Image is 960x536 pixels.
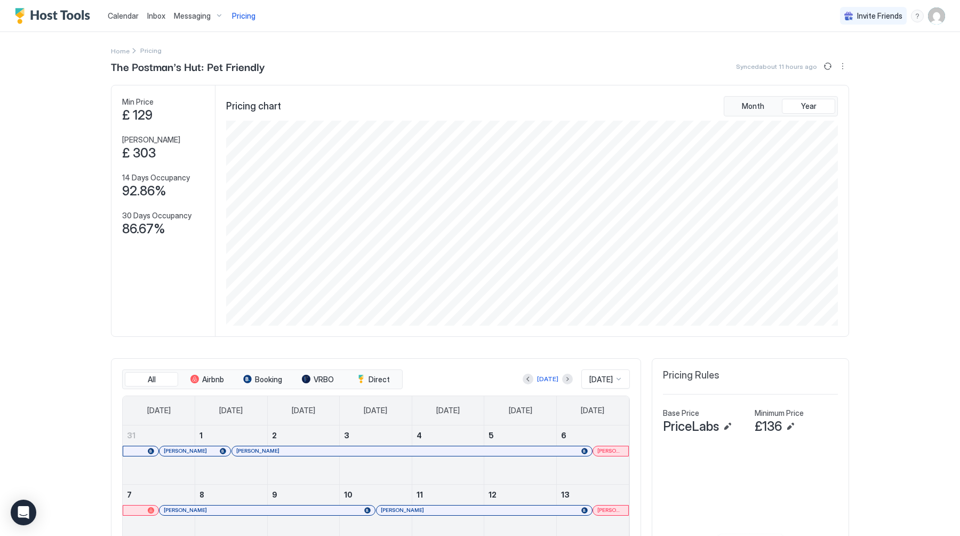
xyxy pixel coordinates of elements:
a: September 1, 2025 [195,425,267,445]
button: Sync prices [821,60,834,73]
span: 1 [199,431,203,440]
span: 30 Days Occupancy [122,211,191,220]
a: September 6, 2025 [557,425,629,445]
a: September 5, 2025 [484,425,556,445]
button: More options [836,60,849,73]
span: Booking [255,375,282,384]
span: [PERSON_NAME] [381,507,424,514]
span: 6 [561,431,566,440]
td: September 6, 2025 [556,425,629,485]
a: September 13, 2025 [557,485,629,505]
span: 13 [561,490,570,499]
a: Home [111,45,130,56]
span: PriceLabs [663,419,719,435]
span: 12 [489,490,497,499]
span: £ 303 [122,145,156,161]
span: [DATE] [364,406,387,415]
button: Year [782,99,835,114]
span: [DATE] [219,406,243,415]
a: September 12, 2025 [484,485,556,505]
span: [PERSON_NAME] [122,135,180,145]
span: Invite Friends [857,11,902,21]
td: September 5, 2025 [484,425,557,485]
button: [DATE] [535,373,560,385]
span: Airbnb [202,375,224,384]
a: Saturday [570,396,615,425]
div: Open Intercom Messenger [11,500,36,525]
span: Direct [369,375,390,384]
span: 92.86% [122,183,166,199]
button: Direct [347,372,400,387]
span: Minimum Price [755,408,804,418]
a: September 10, 2025 [340,485,412,505]
span: Min Price [122,97,154,107]
button: All [125,372,178,387]
button: Previous month [523,374,533,384]
span: £136 [755,419,782,435]
span: 31 [127,431,135,440]
a: Wednesday [353,396,398,425]
span: 14 Days Occupancy [122,173,190,183]
div: [PERSON_NAME] [381,507,588,514]
div: tab-group [724,96,838,116]
a: September 11, 2025 [412,485,484,505]
span: 5 [489,431,494,440]
button: Airbnb [180,372,234,387]
span: Pricing chart [226,100,281,113]
a: Monday [209,396,253,425]
a: Calendar [108,10,139,21]
td: September 1, 2025 [195,425,268,485]
span: [DATE] [589,375,613,384]
button: Edit [721,420,734,433]
button: Edit [784,420,797,433]
span: [PERSON_NAME] [164,507,207,514]
span: Pricing [232,11,255,21]
td: September 3, 2025 [340,425,412,485]
span: 9 [272,490,277,499]
a: September 4, 2025 [412,425,484,445]
a: September 3, 2025 [340,425,412,445]
span: [DATE] [147,406,171,415]
div: [PERSON_NAME] [164,447,226,454]
button: Booking [236,372,289,387]
span: 8 [199,490,204,499]
span: [DATE] [436,406,460,415]
span: 4 [417,431,422,440]
button: Month [726,99,780,114]
span: Month [742,101,764,111]
span: [PERSON_NAME] [597,447,624,454]
span: £ 129 [122,107,153,123]
span: [DATE] [292,406,315,415]
button: VRBO [291,372,345,387]
div: menu [911,10,924,22]
span: Pricing Rules [663,369,719,382]
div: [DATE] [537,374,558,384]
span: Inbox [147,11,165,20]
a: Host Tools Logo [15,8,95,24]
td: September 2, 2025 [267,425,340,485]
a: Sunday [137,396,181,425]
a: August 31, 2025 [123,425,195,445]
span: [PERSON_NAME] [164,447,207,454]
span: Synced about 11 hours ago [736,62,817,70]
div: menu [836,60,849,73]
span: VRBO [314,375,334,384]
span: Calendar [108,11,139,20]
a: Inbox [147,10,165,21]
span: 10 [344,490,353,499]
span: [PERSON_NAME] [597,507,624,514]
a: Thursday [426,396,470,425]
span: 11 [417,490,423,499]
a: Tuesday [281,396,326,425]
span: [PERSON_NAME] [236,447,279,454]
a: September 2, 2025 [268,425,340,445]
span: [DATE] [581,406,604,415]
span: Breadcrumb [140,46,162,54]
a: September 7, 2025 [123,485,195,505]
span: Base Price [663,408,699,418]
div: [PERSON_NAME] [164,507,371,514]
a: September 8, 2025 [195,485,267,505]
